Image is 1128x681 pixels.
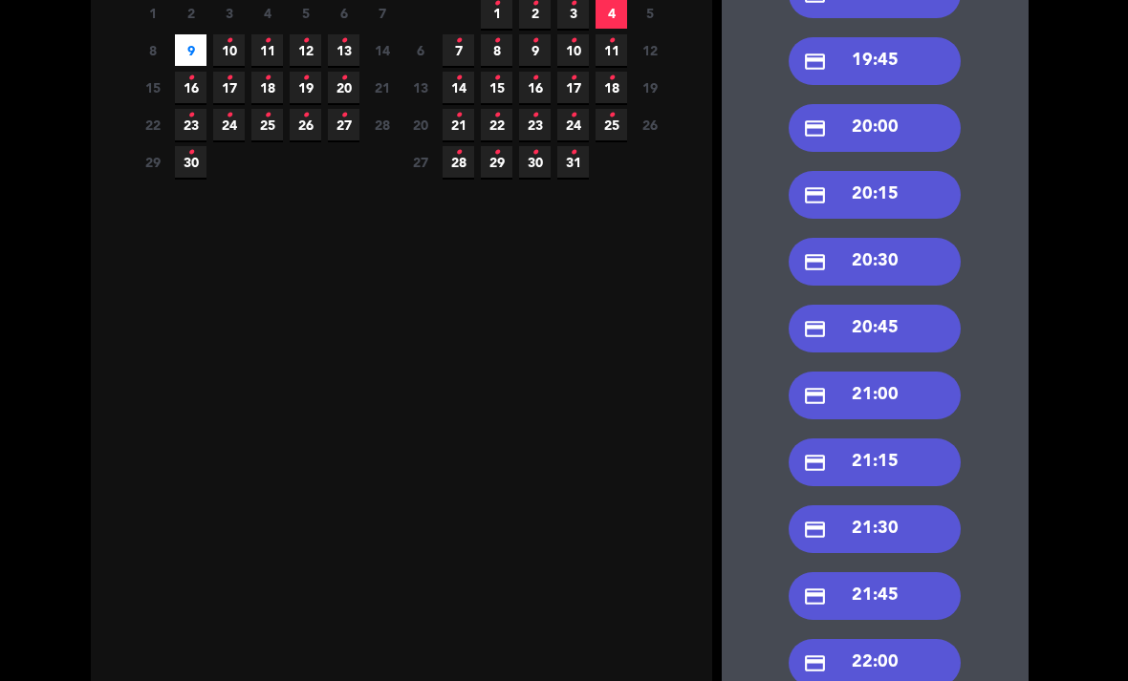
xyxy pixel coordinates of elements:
[789,305,961,352] div: 20:45
[803,50,827,74] i: credit_card
[187,100,194,131] i: •
[340,63,347,94] i: •
[531,63,538,94] i: •
[443,34,474,66] span: 7
[251,72,283,103] span: 18
[634,72,665,103] span: 19
[570,26,576,56] i: •
[404,146,436,178] span: 27
[404,109,436,140] span: 20
[789,171,961,219] div: 20:15
[302,26,309,56] i: •
[175,146,206,178] span: 30
[493,100,500,131] i: •
[803,317,827,341] i: credit_card
[803,585,827,608] i: credit_card
[340,100,347,131] i: •
[455,100,462,131] i: •
[596,72,627,103] span: 18
[187,63,194,94] i: •
[404,72,436,103] span: 13
[455,138,462,168] i: •
[175,109,206,140] span: 23
[213,34,245,66] span: 10
[803,451,827,475] i: credit_card
[634,109,665,140] span: 26
[557,34,589,66] span: 10
[455,26,462,56] i: •
[789,438,961,486] div: 21:15
[137,34,168,66] span: 8
[366,34,398,66] span: 14
[443,109,474,140] span: 21
[213,109,245,140] span: 24
[187,138,194,168] i: •
[481,34,512,66] span: 8
[608,100,615,131] i: •
[443,146,474,178] span: 28
[443,72,474,103] span: 14
[557,146,589,178] span: 31
[493,138,500,168] i: •
[481,109,512,140] span: 22
[264,63,271,94] i: •
[137,146,168,178] span: 29
[608,63,615,94] i: •
[251,109,283,140] span: 25
[302,100,309,131] i: •
[366,72,398,103] span: 21
[137,109,168,140] span: 22
[481,146,512,178] span: 29
[531,100,538,131] i: •
[251,34,283,66] span: 11
[608,26,615,56] i: •
[328,34,359,66] span: 13
[264,26,271,56] i: •
[789,372,961,419] div: 21:00
[290,109,321,140] span: 26
[519,72,551,103] span: 16
[175,72,206,103] span: 16
[519,109,551,140] span: 23
[803,117,827,140] i: credit_card
[328,109,359,140] span: 27
[519,146,551,178] span: 30
[226,100,232,131] i: •
[226,63,232,94] i: •
[531,26,538,56] i: •
[789,104,961,152] div: 20:00
[226,26,232,56] i: •
[366,109,398,140] span: 28
[596,34,627,66] span: 11
[519,34,551,66] span: 9
[789,505,961,553] div: 21:30
[803,384,827,408] i: credit_card
[213,72,245,103] span: 17
[789,238,961,286] div: 20:30
[302,63,309,94] i: •
[290,72,321,103] span: 19
[290,34,321,66] span: 12
[570,100,576,131] i: •
[803,651,827,675] i: credit_card
[789,37,961,85] div: 19:45
[557,109,589,140] span: 24
[570,138,576,168] i: •
[404,34,436,66] span: 6
[557,72,589,103] span: 17
[634,34,665,66] span: 12
[803,250,827,274] i: credit_card
[789,572,961,620] div: 21:45
[803,183,827,207] i: credit_card
[803,518,827,542] i: credit_card
[596,109,627,140] span: 25
[481,72,512,103] span: 15
[493,26,500,56] i: •
[175,34,206,66] span: 9
[493,63,500,94] i: •
[340,26,347,56] i: •
[570,63,576,94] i: •
[328,72,359,103] span: 20
[455,63,462,94] i: •
[531,138,538,168] i: •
